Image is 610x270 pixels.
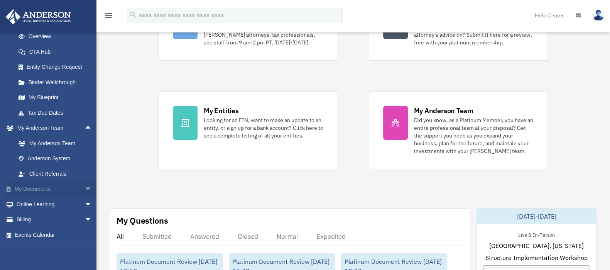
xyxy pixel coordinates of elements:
div: Did you know, as a Platinum Member, you have an entire professional team at your disposal? Get th... [414,116,534,155]
a: My Entities Looking for an EIN, want to make an update to an entity, or sign up for a bank accoun... [159,92,338,169]
a: Tax Due Dates [11,105,104,121]
span: Structure Implementation Workshop [485,253,588,262]
span: arrow_drop_up [84,121,100,136]
a: My Anderson Team Did you know, as a Platinum Member, you have an entire professional team at your... [369,92,548,169]
div: [DATE]-[DATE] [477,209,596,224]
div: Answered [190,233,219,240]
a: Events Calendar [5,227,104,243]
a: My Blueprint [11,90,104,105]
a: Online Learningarrow_drop_down [5,197,104,212]
i: menu [104,11,113,20]
a: CTA Hub [11,44,104,59]
span: arrow_drop_down [84,182,100,197]
img: Anderson Advisors Platinum Portal [3,9,73,24]
a: Overview [11,29,104,44]
div: Submitted [142,233,172,240]
div: Live & In-Person [512,230,561,238]
a: My Documentsarrow_drop_down [5,182,104,197]
div: My Anderson Team [414,106,473,115]
div: Looking for an EIN, want to make an update to an entity, or sign up for a bank account? Click her... [204,116,323,139]
a: Binder Walkthrough [11,75,104,90]
div: Normal [277,233,298,240]
a: Billingarrow_drop_down [5,212,104,228]
i: search [129,10,137,19]
div: All [117,233,124,240]
a: Entity Change Request [11,59,104,75]
div: My Entities [204,106,238,115]
a: My Anderson Team [11,136,104,151]
span: arrow_drop_down [84,212,100,228]
span: arrow_drop_down [84,197,100,212]
a: menu [104,14,113,20]
img: User Pic [593,10,604,21]
div: My Questions [117,215,168,226]
a: Client Referrals [11,166,104,182]
div: Closed [238,233,258,240]
div: Expedited [316,233,346,240]
a: Anderson System [11,151,104,166]
span: [GEOGRAPHIC_DATA], [US_STATE] [489,241,584,250]
a: My Anderson Teamarrow_drop_up [5,121,104,136]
